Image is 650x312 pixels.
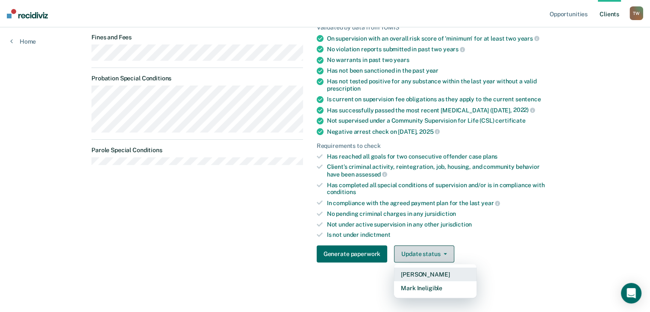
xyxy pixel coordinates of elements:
span: years [394,56,409,63]
div: In compliance with the agreed payment plan for the last [327,199,552,207]
span: jurisdiction [441,221,472,228]
a: Navigate to form link [317,245,391,262]
span: year [426,67,438,74]
div: Has reached all goals for two consecutive offender case [327,153,552,160]
span: plans [483,153,497,160]
span: years [518,35,539,42]
span: prescription [327,85,361,92]
span: sentence [515,96,541,103]
a: Home [10,38,36,45]
span: 2025 [419,128,440,135]
img: Recidiviz [7,9,48,18]
button: Mark Ineligible [394,281,476,295]
span: year [481,200,500,206]
div: Has not tested positive for any substance within the last year without a valid [327,78,552,92]
span: indictment [360,231,391,238]
div: Not supervised under a Community Supervision for Life (CSL) [327,117,552,124]
button: [PERSON_NAME] [394,268,476,281]
span: years [443,46,465,53]
div: No violation reports submitted in past two [327,45,552,53]
div: Has not been sanctioned in the past [327,67,552,74]
span: jursidiction [425,210,456,217]
span: assessed [356,171,387,178]
div: Is not under [327,231,552,238]
div: Validated by data from TOMIS [317,24,552,31]
dt: Parole Special Conditions [91,147,303,154]
span: 2022) [513,106,535,113]
div: Is current on supervision fee obligations as they apply to the current [327,96,552,103]
span: certificate [495,117,525,124]
div: On supervision with an overall risk score of 'minimum' for at least two [327,35,552,42]
dt: Fines and Fees [91,34,303,41]
div: No pending criminal charges in any [327,210,552,218]
div: Has completed all special conditions of supervision and/or is in compliance with [327,182,552,196]
dt: Probation Special Conditions [91,75,303,82]
button: Update status [394,245,454,262]
div: Requirements to check [317,142,552,150]
div: Client’s criminal activity, reintegration, job, housing, and community behavior have been [327,163,552,178]
div: Has successfully passed the most recent [MEDICAL_DATA] ([DATE], [327,106,552,114]
div: T W [629,6,643,20]
button: Generate paperwork [317,245,387,262]
div: No warrants in past two [327,56,552,64]
span: conditions [327,188,356,195]
button: TW [629,6,643,20]
div: Open Intercom Messenger [621,283,641,303]
div: Not under active supervision in any other [327,221,552,228]
div: Negative arrest check on [DATE], [327,128,552,135]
